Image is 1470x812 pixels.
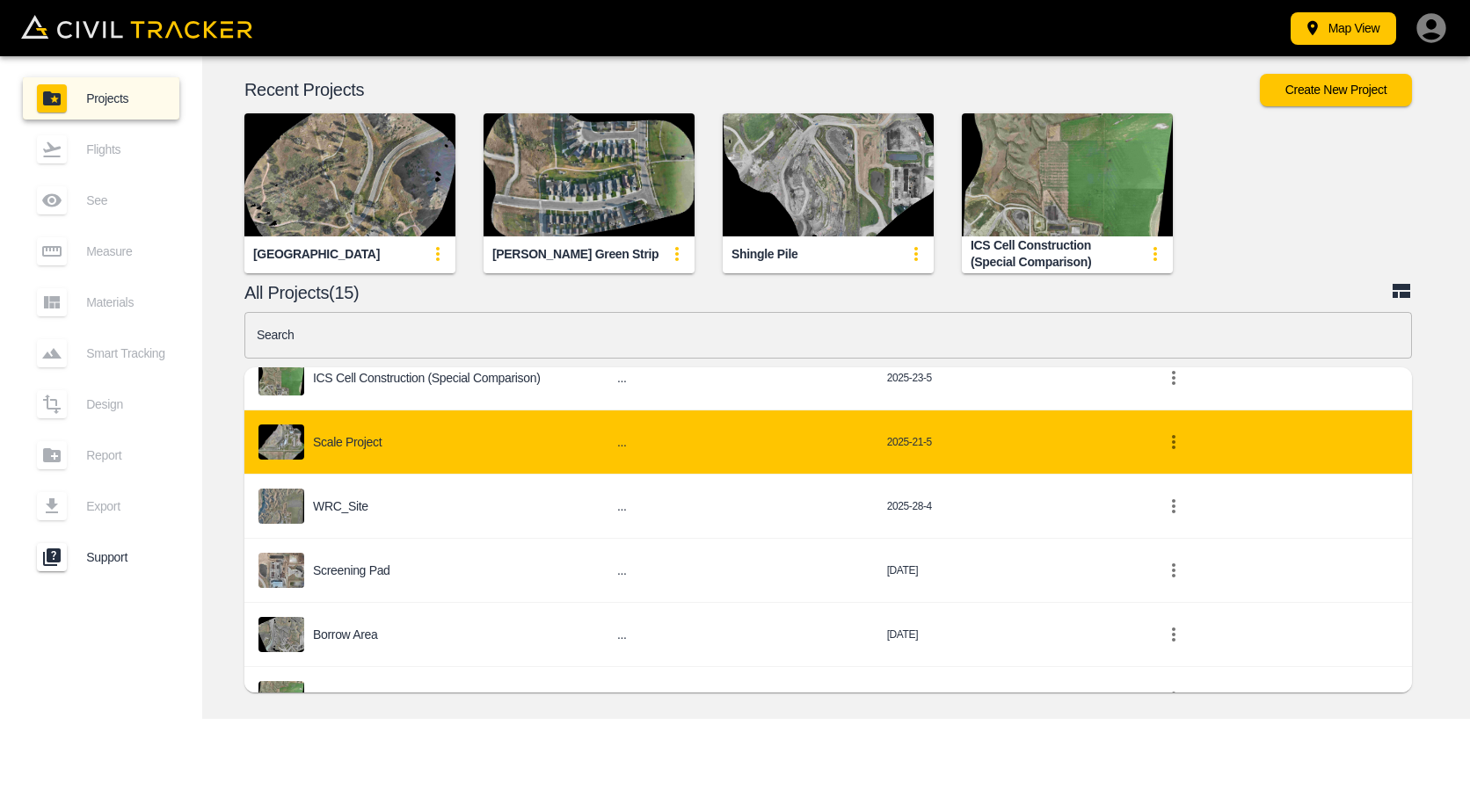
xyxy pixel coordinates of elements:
[873,539,1143,603] td: [DATE]
[617,688,859,710] h6: ...
[873,346,1143,410] td: 2025-23-5
[244,286,1391,300] p: All Projects(15)
[23,536,179,578] a: Support
[258,681,304,716] img: project-image
[723,113,934,236] img: Shingle Pile
[1291,12,1396,45] button: Map View
[253,246,380,263] div: [GEOGRAPHIC_DATA]
[258,424,304,460] img: project-image
[873,410,1143,475] td: 2025-21-5
[313,563,390,577] p: Screening Pad
[492,246,659,263] div: [PERSON_NAME] Green Strip
[313,627,377,642] p: Borrow Area
[1138,236,1173,272] button: update-card-details
[1260,74,1412,106] button: Create New Project
[617,496,859,518] h6: ...
[258,617,304,652] img: project-image
[258,360,304,395] img: project-image
[971,237,1138,270] div: ICS Cell Construction (Special Comparison)
[244,83,1260,97] p: Recent Projects
[962,113,1173,236] img: ICS Cell Construction (Special Comparison)
[484,113,695,236] img: Marie Van Harlem Green Strip
[873,667,1143,731] td: 2024-20-8
[617,431,859,453] h6: ...
[899,236,934,272] button: update-card-details
[873,475,1143,539] td: 2025-28-4
[258,489,304,524] img: project-image
[86,91,165,105] span: Projects
[244,113,455,236] img: Indian Battle Park
[659,236,695,272] button: update-card-details
[313,371,540,385] p: ICS Cell Construction (Special Comparison)
[258,553,304,588] img: project-image
[313,692,425,706] p: ICS Cell Construction
[420,236,455,272] button: update-card-details
[23,77,179,120] a: Projects
[617,560,859,582] h6: ...
[86,550,165,564] span: Support
[617,624,859,646] h6: ...
[313,435,382,449] p: Scale Project
[617,367,859,389] h6: ...
[21,15,252,39] img: Civil Tracker
[873,603,1143,667] td: [DATE]
[731,246,797,263] div: Shingle Pile
[313,499,368,513] p: WRC_Site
